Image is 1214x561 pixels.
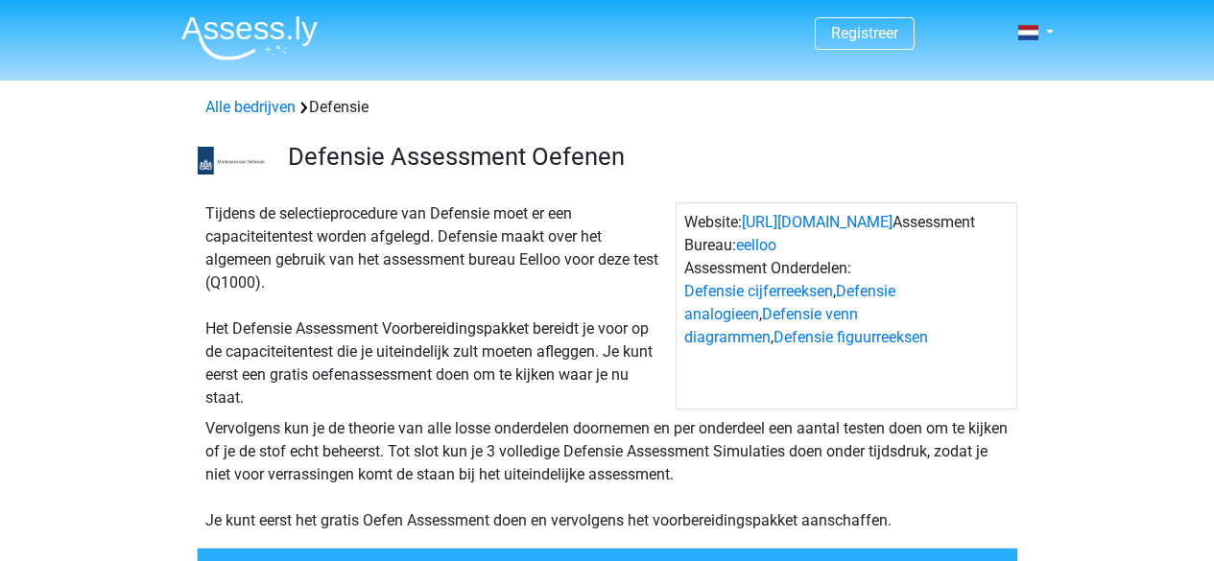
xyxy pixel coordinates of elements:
[684,282,833,300] a: Defensie cijferreeksen
[831,24,898,42] a: Registreer
[774,328,928,346] a: Defensie figuurreeksen
[684,282,895,323] a: Defensie analogieen
[205,98,296,116] a: Alle bedrijven
[676,202,1017,409] div: Website: Assessment Bureau: Assessment Onderdelen: , , ,
[198,202,676,409] div: Tijdens de selectieprocedure van Defensie moet er een capaciteitentest worden afgelegd. Defensie ...
[742,213,893,231] a: [URL][DOMAIN_NAME]
[288,142,1003,172] h3: Defensie Assessment Oefenen
[684,305,858,346] a: Defensie venn diagrammen
[736,236,776,254] a: eelloo
[198,96,1017,119] div: Defensie
[198,417,1017,532] div: Vervolgens kun je de theorie van alle losse onderdelen doornemen en per onderdeel een aantal test...
[181,15,318,60] img: Assessly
